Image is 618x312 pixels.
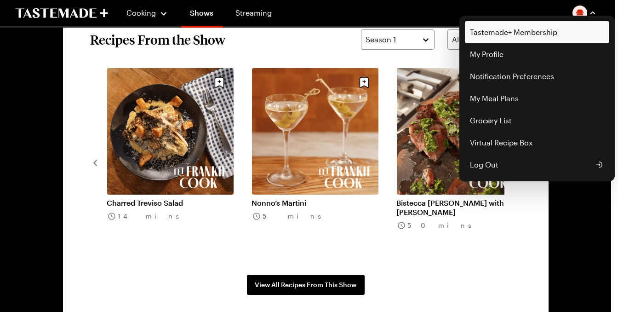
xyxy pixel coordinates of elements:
a: Tastemade+ Membership [465,21,609,43]
img: Profile picture [572,6,587,20]
a: My Meal Plans [465,87,609,110]
span: Log Out [470,159,499,170]
a: My Profile [465,43,609,65]
a: Virtual Recipe Box [465,132,609,154]
a: Notification Preferences [465,65,609,87]
a: Grocery List [465,110,609,132]
button: Profile picture [572,6,596,20]
div: Profile picture [459,16,615,181]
